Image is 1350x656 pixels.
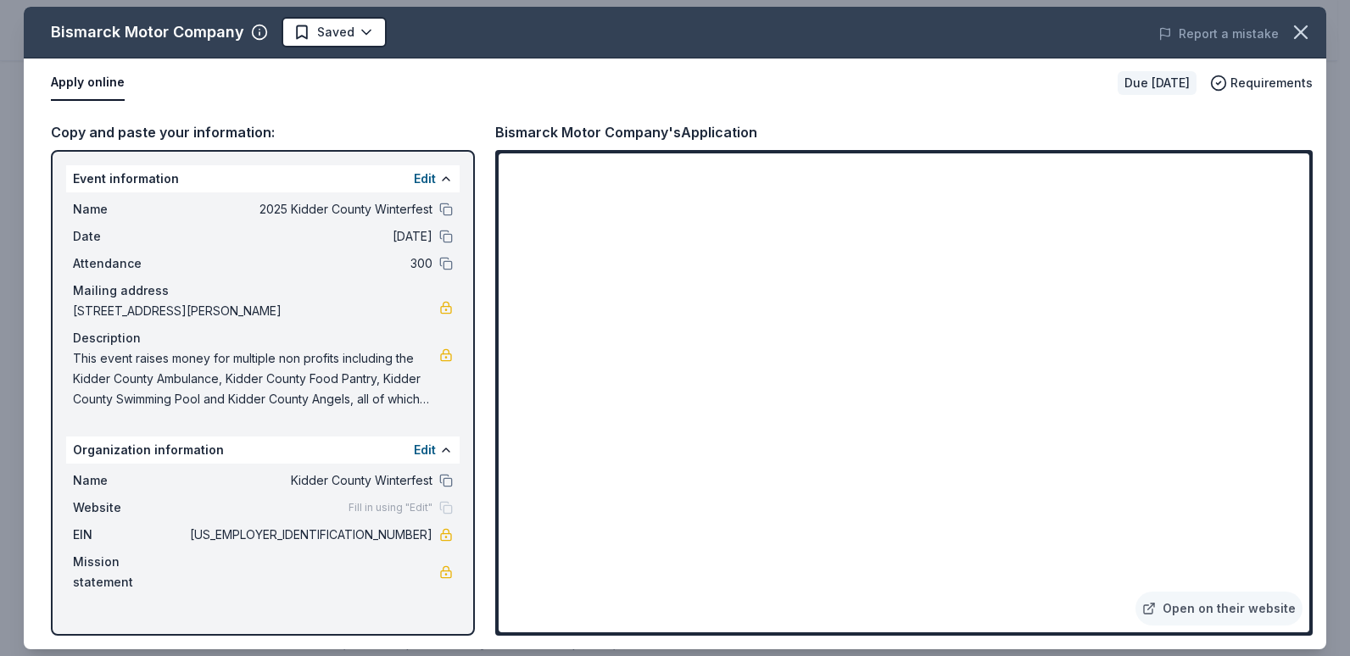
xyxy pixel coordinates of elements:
[51,65,125,101] button: Apply online
[1210,73,1313,93] button: Requirements
[66,436,460,464] div: Organization information
[73,328,453,348] div: Description
[73,226,187,247] span: Date
[1118,71,1197,95] div: Due [DATE]
[73,253,187,274] span: Attendance
[73,525,187,545] span: EIN
[73,498,187,518] span: Website
[1158,24,1279,44] button: Report a mistake
[414,440,436,460] button: Edit
[66,165,460,192] div: Event information
[187,253,432,274] span: 300
[187,525,432,545] span: [US_EMPLOYER_IDENTIFICATION_NUMBER]
[73,348,439,409] span: This event raises money for multiple non profits including the Kidder County Ambulance, Kidder Co...
[282,17,387,47] button: Saved
[187,199,432,220] span: 2025 Kidder County Winterfest
[73,199,187,220] span: Name
[349,501,432,514] span: Fill in using "Edit"
[73,301,439,321] span: [STREET_ADDRESS][PERSON_NAME]
[495,121,757,143] div: Bismarck Motor Company's Application
[187,470,432,491] span: Kidder County Winterfest
[51,121,475,143] div: Copy and paste your information:
[187,226,432,247] span: [DATE]
[73,552,187,592] span: Mission statement
[73,281,453,301] div: Mailing address
[317,22,354,42] span: Saved
[73,470,187,491] span: Name
[1135,592,1303,625] a: Open on their website
[414,169,436,189] button: Edit
[1230,73,1313,93] span: Requirements
[51,19,244,46] div: Bismarck Motor Company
